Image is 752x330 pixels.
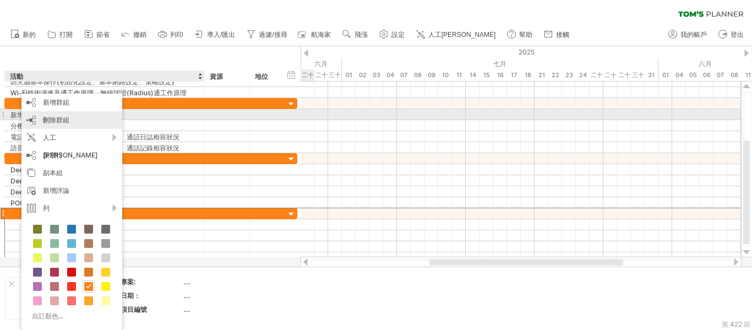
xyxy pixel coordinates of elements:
[43,169,63,177] font: 副本組
[43,133,98,159] font: 人工[PERSON_NAME]
[340,28,371,42] a: 飛漲
[373,71,380,79] font: 03
[535,69,548,81] div: 2025年7月21日星期一
[562,69,576,81] div: 2025年7月23日星期三
[10,144,179,152] font: 語音閘道器-檢視語音E1介面狀態操作、通話記錄相容狀況
[717,71,724,79] font: 07
[680,31,707,39] font: 我的帳戶
[43,204,50,212] font: 列
[391,31,405,39] font: 設定
[507,69,521,81] div: 2025年7月17日星期四
[121,291,140,300] font: 日期：
[618,71,630,90] font: 二十九
[519,31,532,39] font: 幫助
[59,31,73,39] font: 打開
[43,186,69,194] font: 新增評論
[483,71,490,79] font: 15
[414,71,422,79] font: 08
[525,71,531,79] font: 18
[438,69,452,81] div: 2025年7月10日，星期四
[727,69,741,81] div: 2025年8月8日星期五
[521,69,535,81] div: 2025年7月18日星期五
[479,69,493,81] div: 2025年7月15日星期二
[377,28,408,42] a: 設定
[497,71,504,79] font: 16
[342,58,658,69] div: 2025年7月
[301,69,314,81] div: 2025年6月26日星期四
[731,71,738,79] font: 08
[466,69,479,81] div: 2025年7月14日星期一
[346,71,352,79] font: 01
[689,71,697,79] font: 05
[745,71,751,79] font: 11
[314,59,328,68] font: 六月
[493,69,507,81] div: 2025年7月16日星期三
[645,69,658,81] div: 2025年7月31日，星期四
[493,59,506,68] font: 七月
[662,71,669,79] font: 01
[311,31,331,39] font: 航海家
[511,71,517,79] font: 17
[45,28,76,42] a: 打開
[315,71,328,90] font: 二十七
[183,291,190,300] font: ....
[207,31,235,39] font: 導入/匯出
[10,72,23,80] font: 活動
[400,71,407,79] font: 07
[617,69,631,81] div: 2025年7月29日星期二
[43,116,69,124] font: 刪除群組
[541,28,573,42] a: 接觸
[10,199,58,207] font: POC的環境建設
[603,69,617,81] div: 2025年7月28日星期一
[296,28,334,42] a: 航海家
[133,31,146,39] font: 撤銷
[314,69,328,81] div: 2025年6月27日星期五
[538,71,545,79] font: 21
[397,69,411,81] div: 2025年7月7日星期一
[731,31,744,39] font: 登出
[716,28,747,42] a: 登出
[259,31,287,39] font: 過濾/搜尋
[632,71,644,79] font: 三十
[118,28,150,42] a: 撤銷
[552,71,559,79] font: 22
[342,69,356,81] div: 2025年7月1日星期二
[183,305,190,313] font: ....
[442,71,449,79] font: 10
[428,31,496,39] font: 人工[PERSON_NAME]
[383,69,397,81] div: 2025年7月4日星期五
[722,320,750,328] font: 第 422 節
[43,151,63,159] font: 新增行
[565,71,573,79] font: 23
[579,71,587,79] font: 24
[10,111,90,119] font: 新增、修改、刪除分機操作
[96,31,110,39] font: 節省
[183,278,190,286] font: ....
[576,69,590,81] div: 2025年7月24日星期四
[456,71,462,79] font: 11
[548,69,562,81] div: 2025年7月22日星期二
[359,71,367,79] font: 02
[699,59,712,68] font: 八月
[666,28,710,42] a: 我的帳戶
[81,28,113,42] a: 節省
[10,122,103,130] font: 分機問題查修改步驟及問題排除
[10,177,100,185] font: DeepWeb CA 資源申請或更新
[43,98,69,106] font: 新增群組
[590,69,603,81] div: 2025年7月25日星期五
[255,72,268,80] font: 地位
[411,69,424,81] div: 2025年7月8日星期二
[170,31,183,39] font: 列印
[504,28,536,42] a: 幫助
[604,71,617,90] font: 二十八
[675,71,683,79] font: 04
[369,69,383,81] div: 2025年7月3日星期四
[155,28,187,42] a: 列印
[700,69,713,81] div: 2025年8月6日星期三
[328,69,342,81] div: 2025年6月30日星期一
[672,69,686,81] div: 2025年8月4日星期一
[452,69,466,81] div: 2025年7月11日星期五
[428,71,435,79] font: 09
[192,28,238,42] a: 導入/匯出
[713,69,727,81] div: 2025年8月7日星期四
